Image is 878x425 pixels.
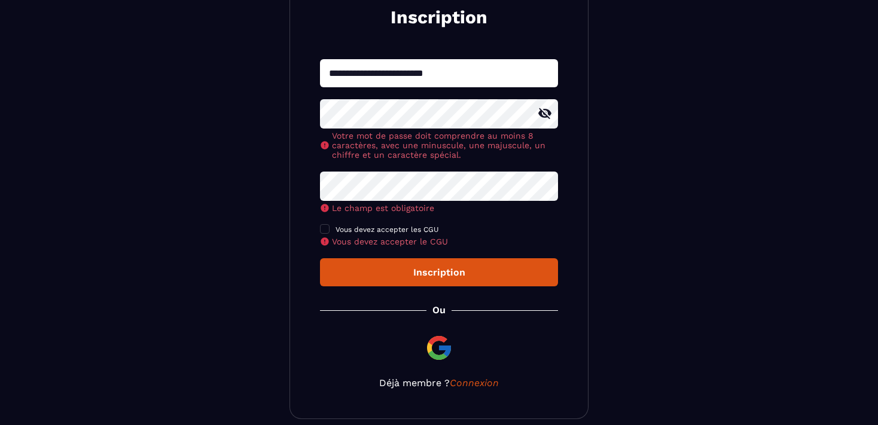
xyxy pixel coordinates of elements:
p: Déjà membre ? [320,377,558,389]
h2: Inscription [334,5,544,29]
p: Ou [432,304,446,316]
a: Connexion [450,377,499,389]
div: Inscription [330,267,548,278]
span: Le champ est obligatoire [332,203,434,213]
img: google [425,334,453,362]
span: Votre mot de passe doit comprendre au moins 8 caractères, avec une minuscule, une majuscule, un c... [332,131,558,160]
span: Vous devez accepter le CGU [332,237,448,246]
span: Vous devez accepter les CGU [336,225,439,234]
button: Inscription [320,258,558,286]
